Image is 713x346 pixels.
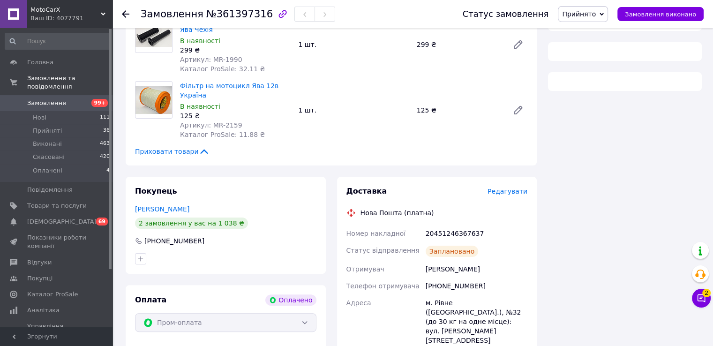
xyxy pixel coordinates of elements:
[358,208,436,218] div: Нова Пошта (платна)
[122,9,129,19] div: Повернутися назад
[27,202,87,210] span: Товари та послуги
[509,101,527,120] a: Редагувати
[180,65,265,73] span: Каталог ProSale: 32.11 ₴
[180,37,220,45] span: В наявності
[294,38,413,51] div: 1 шт.
[702,289,711,297] span: 2
[346,230,406,237] span: Номер накладної
[346,282,420,290] span: Телефон отримувача
[135,22,172,47] img: Ручка керма газу на мотоцикл Ява Чехія
[509,35,527,54] a: Редагувати
[424,225,529,242] div: 20451246367637
[346,265,384,273] span: Отримувач
[463,9,549,19] div: Статус замовлення
[617,7,704,21] button: Замовлення виконано
[424,278,529,294] div: [PHONE_NUMBER]
[488,188,527,195] span: Редагувати
[27,218,97,226] span: [DEMOGRAPHIC_DATA]
[27,99,66,107] span: Замовлення
[135,205,189,213] a: [PERSON_NAME]
[27,233,87,250] span: Показники роботи компанії
[27,290,78,299] span: Каталог ProSale
[143,236,205,246] div: [PHONE_NUMBER]
[180,103,220,110] span: В наявності
[692,289,711,308] button: Чат з покупцем2
[100,113,110,122] span: 111
[413,104,505,117] div: 125 ₴
[30,6,101,14] span: MotoCarX
[33,153,65,161] span: Скасовані
[135,147,210,156] span: Приховати товари
[27,186,73,194] span: Повідомлення
[100,153,110,161] span: 420
[91,99,108,107] span: 99+
[180,56,242,63] span: Артикул: MR-1990
[27,274,53,283] span: Покупці
[424,261,529,278] div: [PERSON_NAME]
[100,140,110,148] span: 463
[346,187,387,196] span: Доставка
[625,11,696,18] span: Замовлення виконано
[5,33,111,50] input: Пошук
[27,306,60,315] span: Аналітика
[135,86,172,114] img: Фільтр на мотоцикл Ява 12в Україна
[33,166,62,175] span: Оплачені
[103,127,110,135] span: 36
[135,295,166,304] span: Оплата
[141,8,203,20] span: Замовлення
[106,166,110,175] span: 4
[180,131,265,138] span: Каталог ProSale: 11.88 ₴
[346,247,420,254] span: Статус відправлення
[426,246,479,257] div: Заплановано
[562,10,596,18] span: Прийнято
[33,140,62,148] span: Виконані
[346,299,371,307] span: Адреса
[180,45,291,55] div: 299 ₴
[265,294,316,306] div: Оплачено
[135,218,248,229] div: 2 замовлення у вас на 1 038 ₴
[96,218,108,226] span: 69
[413,38,505,51] div: 299 ₴
[135,187,177,196] span: Покупець
[27,322,87,339] span: Управління сайтом
[30,14,113,23] div: Ваш ID: 4077791
[33,113,46,122] span: Нові
[206,8,273,20] span: №361397316
[180,111,291,120] div: 125 ₴
[180,121,242,129] span: Артикул: MR-2159
[180,82,278,99] a: Фільтр на мотоцикл Ява 12в Україна
[33,127,62,135] span: Прийняті
[27,258,52,267] span: Відгуки
[27,58,53,67] span: Головна
[294,104,413,117] div: 1 шт.
[27,74,113,91] span: Замовлення та повідомлення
